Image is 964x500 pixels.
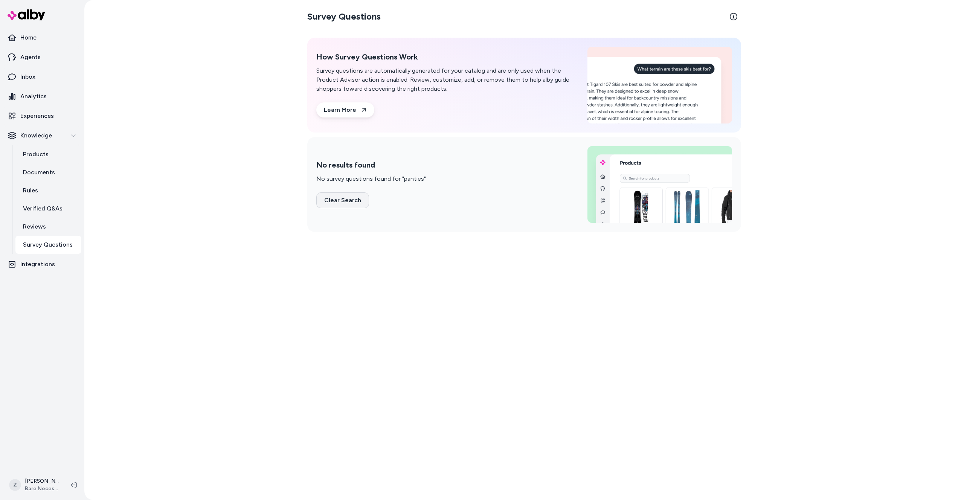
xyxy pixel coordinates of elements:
[20,92,47,101] p: Analytics
[316,174,426,183] p: No survey questions found for "panties"
[316,192,369,208] button: Clear Search
[20,72,35,81] p: Inbox
[20,33,37,42] p: Home
[8,9,45,20] img: alby Logo
[20,53,41,62] p: Agents
[3,87,81,105] a: Analytics
[20,260,55,269] p: Integrations
[316,160,426,170] h2: No results found
[23,150,49,159] p: Products
[15,145,81,163] a: Products
[3,29,81,47] a: Home
[3,68,81,86] a: Inbox
[23,222,46,231] p: Reviews
[15,236,81,254] a: Survey Questions
[25,485,59,492] span: Bare Necessities
[3,127,81,145] button: Knowledge
[587,146,732,223] img: No results found
[20,131,52,140] p: Knowledge
[3,107,81,125] a: Experiences
[3,48,81,66] a: Agents
[316,102,374,117] a: Learn More
[23,204,63,213] p: Verified Q&As
[20,111,54,120] p: Experiences
[15,218,81,236] a: Reviews
[3,255,81,273] a: Integrations
[23,240,73,249] p: Survey Questions
[316,66,578,93] p: Survey questions are automatically generated for your catalog and are only used when the Product ...
[23,168,55,177] p: Documents
[15,181,81,200] a: Rules
[9,479,21,491] span: Z
[25,477,59,485] p: [PERSON_NAME]
[15,200,81,218] a: Verified Q&As
[23,186,38,195] p: Rules
[5,473,65,497] button: Z[PERSON_NAME]Bare Necessities
[15,163,81,181] a: Documents
[587,47,732,123] img: How Survey Questions Work
[316,52,578,62] h2: How Survey Questions Work
[307,11,381,23] h2: Survey Questions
